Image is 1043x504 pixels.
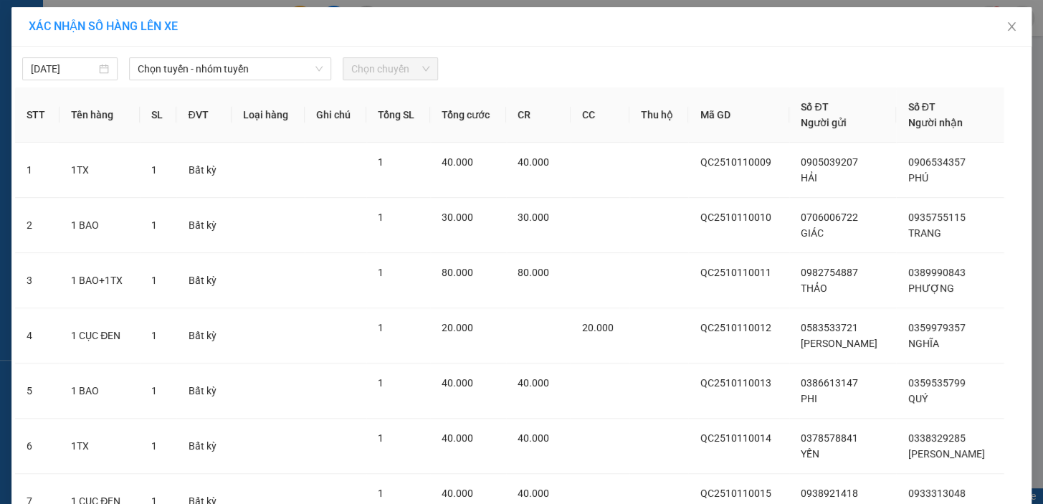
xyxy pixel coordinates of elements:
[908,338,938,349] span: NGHĨA
[120,54,197,66] b: [DOMAIN_NAME]
[908,432,965,444] span: 0338329285
[15,198,59,253] td: 2
[176,143,231,198] td: Bất kỳ
[801,488,858,499] span: 0938921418
[59,363,140,419] td: 1 BAO
[629,87,689,143] th: Thu hộ
[442,211,473,223] span: 30.000
[59,143,140,198] td: 1TX
[140,87,177,143] th: SL
[176,363,231,419] td: Bất kỳ
[801,267,858,278] span: 0982754887
[700,211,771,223] span: QC2510110010
[442,156,473,168] span: 40.000
[378,377,384,389] span: 1
[378,156,384,168] span: 1
[366,87,430,143] th: Tổng SL
[59,308,140,363] td: 1 CỤC ĐEN
[908,267,965,278] span: 0389990843
[305,87,366,143] th: Ghi chú
[151,275,157,286] span: 1
[700,267,771,278] span: QC2510110011
[15,253,59,308] td: 3
[991,7,1032,47] button: Close
[801,282,827,294] span: THẢO
[31,61,96,77] input: 11/10/2025
[88,21,142,88] b: Gửi khách hàng
[59,198,140,253] td: 1 BAO
[232,87,305,143] th: Loại hàng
[176,419,231,474] td: Bất kỳ
[151,330,157,341] span: 1
[120,68,197,86] li: (c) 2017
[700,432,771,444] span: QC2510110014
[15,87,59,143] th: STT
[442,488,473,499] span: 40.000
[518,267,549,278] span: 80.000
[801,117,847,128] span: Người gửi
[700,488,771,499] span: QC2510110015
[151,219,157,231] span: 1
[908,393,927,404] span: QUÝ
[59,87,140,143] th: Tên hàng
[15,363,59,419] td: 5
[15,143,59,198] td: 1
[801,101,828,113] span: Số ĐT
[801,393,817,404] span: PHI
[908,211,965,223] span: 0935755115
[908,227,940,239] span: TRANG
[518,432,549,444] span: 40.000
[1006,21,1017,32] span: close
[801,227,824,239] span: GIÁC
[29,19,178,33] span: XÁC NHẬN SỐ HÀNG LÊN XE
[908,117,962,128] span: Người nhận
[151,164,157,176] span: 1
[908,282,953,294] span: PHƯỢNG
[700,156,771,168] span: QC2510110009
[176,198,231,253] td: Bất kỳ
[700,322,771,333] span: QC2510110012
[442,432,473,444] span: 40.000
[908,377,965,389] span: 0359535799
[442,377,473,389] span: 40.000
[801,322,858,333] span: 0583533721
[908,488,965,499] span: 0933313048
[801,172,817,184] span: HẢI
[442,322,473,333] span: 20.000
[138,58,323,80] span: Chọn tuyến - nhóm tuyến
[151,440,157,452] span: 1
[156,18,190,52] img: logo.jpg
[151,385,157,396] span: 1
[378,322,384,333] span: 1
[908,322,965,333] span: 0359979357
[571,87,629,143] th: CC
[442,267,473,278] span: 80.000
[518,488,549,499] span: 40.000
[15,308,59,363] td: 4
[18,92,79,185] b: Phương Nam Express
[908,172,928,184] span: PHÚ
[518,211,549,223] span: 30.000
[378,267,384,278] span: 1
[176,87,231,143] th: ĐVT
[59,253,140,308] td: 1 BAO+1TX
[378,432,384,444] span: 1
[801,156,858,168] span: 0905039207
[176,308,231,363] td: Bất kỳ
[518,377,549,389] span: 40.000
[59,419,140,474] td: 1TX
[700,377,771,389] span: QC2510110013
[908,101,935,113] span: Số ĐT
[315,65,323,73] span: down
[801,377,858,389] span: 0386613147
[688,87,789,143] th: Mã GD
[908,156,965,168] span: 0906534357
[430,87,506,143] th: Tổng cước
[801,338,877,349] span: [PERSON_NAME]
[518,156,549,168] span: 40.000
[801,432,858,444] span: 0378578841
[378,211,384,223] span: 1
[801,211,858,223] span: 0706006722
[801,448,819,460] span: YẾN
[176,253,231,308] td: Bất kỳ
